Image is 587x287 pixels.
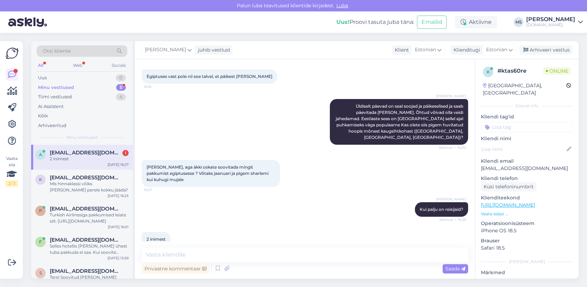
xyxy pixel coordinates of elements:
[38,74,47,81] div: Uus
[481,103,573,109] div: Kliendi info
[38,113,48,119] div: Kõik
[6,180,18,187] div: 2 / 3
[145,46,186,54] span: [PERSON_NAME]
[50,150,122,156] span: anderoalamets200404@gmail.com
[519,45,572,55] div: Arhiveeri vestlus
[142,264,209,273] div: Privaatne kommentaar
[481,227,573,234] p: iPhone OS 18.5
[38,103,64,110] div: AI Assistent
[108,162,129,167] div: [DATE] 16:27
[38,122,66,129] div: Arhiveeritud
[38,84,74,91] div: Minu vestlused
[481,113,573,120] p: Kliendi tag'id
[116,74,126,81] div: 0
[514,17,523,27] div: MS
[481,194,573,201] p: Klienditeekond
[481,202,535,208] a: [URL][DOMAIN_NAME]
[334,2,350,9] span: Luba
[108,255,129,261] div: [DATE] 15:59
[481,145,565,153] input: Lisa nimi
[487,69,490,74] span: k
[445,266,465,272] span: Saada
[108,224,129,230] div: [DATE] 16:01
[481,269,573,276] p: Märkmed
[481,175,573,182] p: Kliendi telefon
[116,84,126,91] div: 5
[439,217,466,222] span: Nähtud ✓ 16:28
[420,207,463,212] span: Kui palju on reisijaid?
[481,182,537,191] div: Küsi telefoninumbrit
[455,16,497,28] div: Aktiivne
[415,46,436,54] span: Estonian
[144,84,170,89] span: 16:16
[50,156,129,162] div: 2 inimest
[481,244,573,252] p: Safari 18.5
[43,47,71,55] span: Otsi kliente
[116,93,126,100] div: 4
[39,208,42,213] span: p
[108,193,129,198] div: [DATE] 16:23
[451,46,480,54] div: Klienditugi
[122,150,129,156] div: 1
[39,239,42,244] span: f
[50,181,129,193] div: Mis hinnaklassi võiks [PERSON_NAME] perele kokku jääda?
[481,158,573,165] p: Kliendi email
[436,93,466,99] span: [PERSON_NAME]
[39,270,42,276] span: s
[50,243,129,255] div: Selles hotellis [PERSON_NAME] ühest tuba pakkuda ei saa. Kui soovite sõprade reisile juurde liitu...
[50,212,129,224] div: Turkish Airlinesiga pakkumised leiate siit: [URL][DOMAIN_NAME]
[481,165,573,172] p: [EMAIL_ADDRESS][DOMAIN_NAME]
[72,61,84,70] div: Web
[481,211,573,217] p: Vaata edasi ...
[392,46,409,54] div: Klient
[147,164,270,182] span: [PERSON_NAME], aga äkki oskate soovitada mingit pakkumist egiptusesse ? Võtaks jaanuari ja pigem ...
[481,135,573,142] p: Kliendi nimi
[37,61,45,70] div: All
[50,174,122,181] span: kasparkookmaa@gmail.com
[50,206,122,212] span: piretkreis@gmail.com
[336,104,464,140] span: Üldiselt päevad on seal soojad ja päikeselised ja saab päevitada [PERSON_NAME]. Õhtud võivad olla...
[543,67,571,75] span: Online
[6,47,19,60] img: Askly Logo
[526,17,583,28] a: [PERSON_NAME][DOMAIN_NAME]
[110,61,127,70] div: Socials
[481,122,573,132] input: Lisa tag
[50,237,122,243] span: frankosula@gmail.com
[195,46,231,54] div: juhib vestlust
[481,220,573,227] p: Operatsioonisüsteem
[526,17,575,22] div: [PERSON_NAME]
[526,22,575,28] div: [DOMAIN_NAME]
[483,82,566,97] div: [GEOGRAPHIC_DATA], [GEOGRAPHIC_DATA]
[39,152,42,157] span: a
[481,237,573,244] p: Brauser
[497,67,543,75] div: # ktas60re
[39,177,42,182] span: k
[417,16,447,29] button: Emailid
[6,155,18,187] div: Vaata siia
[50,274,129,287] div: Tere! Soovitud [PERSON_NAME] pakkuda Türgi reise. Kas see sihtkoht pakub Teile huvi?
[50,268,122,274] span: svetlanik08@mail.ru
[38,93,72,100] div: Tiimi vestlused
[336,19,350,25] b: Uus!
[66,134,97,141] span: Minu vestlused
[147,74,272,79] span: Egiptuses vast pole nii soe talvel, et päikest [PERSON_NAME]
[336,18,414,26] div: Proovi tasuta juba täna:
[486,46,507,54] span: Estonian
[436,197,466,202] span: [PERSON_NAME]
[147,236,166,242] span: 2 inimest
[439,145,466,150] span: Nähtud ✓ 16:20
[144,187,170,192] span: 16:27
[481,259,573,265] div: [PERSON_NAME]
